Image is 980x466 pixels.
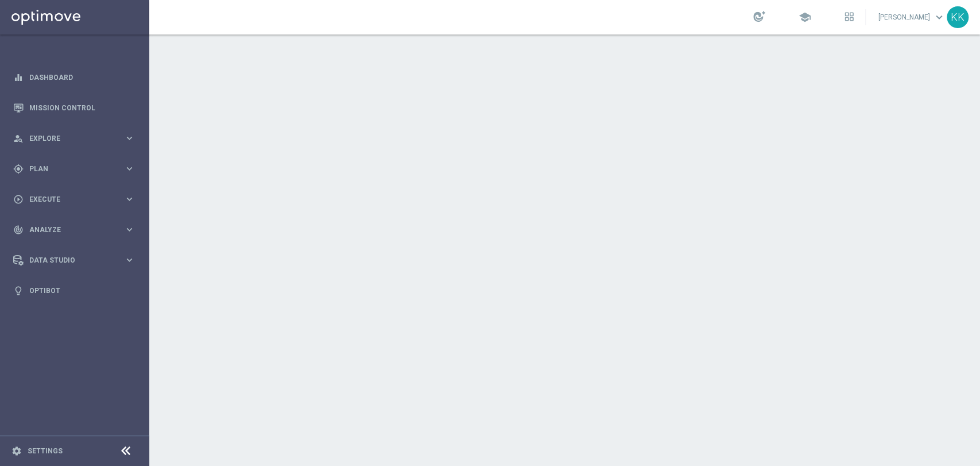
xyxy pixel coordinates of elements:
a: Dashboard [29,62,135,93]
i: keyboard_arrow_right [124,163,135,174]
a: Settings [28,448,63,455]
i: keyboard_arrow_right [124,133,135,144]
button: equalizer Dashboard [13,73,135,82]
i: lightbulb [13,286,24,296]
i: equalizer [13,72,24,83]
button: gps_fixed Plan keyboard_arrow_right [13,164,135,174]
div: Data Studio [13,255,124,265]
span: Data Studio [29,257,124,264]
span: school [799,11,811,24]
div: Mission Control [13,93,135,123]
span: Explore [29,135,124,142]
a: Mission Control [29,93,135,123]
i: keyboard_arrow_right [124,194,135,205]
i: settings [11,446,22,456]
button: track_changes Analyze keyboard_arrow_right [13,225,135,234]
button: lightbulb Optibot [13,286,135,295]
div: Analyze [13,225,124,235]
div: KK [947,6,969,28]
i: keyboard_arrow_right [124,255,135,265]
button: Data Studio keyboard_arrow_right [13,256,135,265]
div: Optibot [13,275,135,306]
i: gps_fixed [13,164,24,174]
a: Optibot [29,275,135,306]
span: Analyze [29,226,124,233]
div: Plan [13,164,124,174]
i: person_search [13,133,24,144]
button: play_circle_outline Execute keyboard_arrow_right [13,195,135,204]
div: Explore [13,133,124,144]
div: Dashboard [13,62,135,93]
button: person_search Explore keyboard_arrow_right [13,134,135,143]
button: Mission Control [13,103,135,113]
span: Execute [29,196,124,203]
a: [PERSON_NAME]keyboard_arrow_down [877,9,947,26]
i: track_changes [13,225,24,235]
i: play_circle_outline [13,194,24,205]
i: keyboard_arrow_right [124,224,135,235]
span: Plan [29,165,124,172]
span: keyboard_arrow_down [933,11,946,24]
div: Execute [13,194,124,205]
